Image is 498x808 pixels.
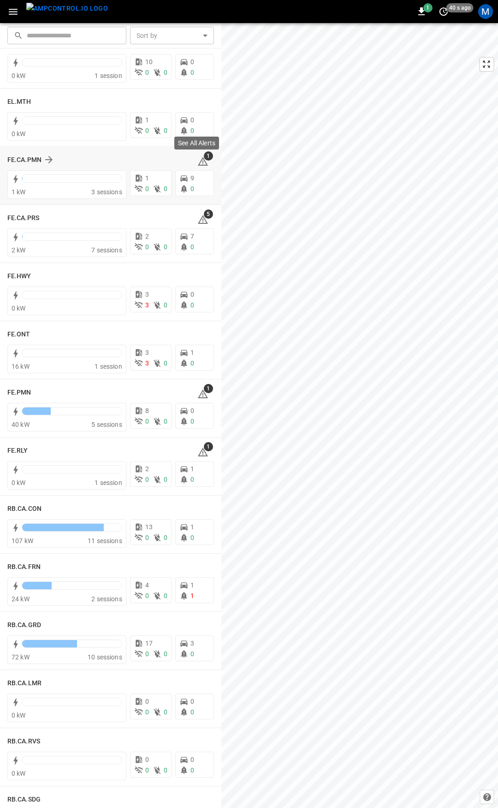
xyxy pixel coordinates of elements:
span: 0 [145,766,149,774]
button: set refresh interval [436,4,451,19]
span: 0 [164,708,167,716]
span: 0 [145,243,149,251]
span: 40 s ago [446,3,474,12]
span: 0 [145,592,149,599]
span: 8 [145,407,149,414]
span: 0 [145,127,149,134]
span: 0 [164,534,167,541]
img: ampcontrol.io logo [26,3,108,14]
h6: FE.PMN [7,388,31,398]
span: 0 [190,291,194,298]
span: 5 [204,209,213,219]
h6: FE.HWY [7,271,31,281]
span: 2 [145,233,149,240]
span: 0 [190,698,194,705]
span: 17 [145,640,153,647]
span: 9 [190,174,194,182]
span: 0 [190,476,194,483]
span: 2 [145,465,149,473]
span: 0 [190,58,194,66]
span: 11 sessions [88,537,122,545]
span: 0 [164,127,167,134]
span: 3 [145,349,149,356]
span: 1 session [95,363,122,370]
span: 0 [145,418,149,425]
span: 2 sessions [91,595,122,603]
span: 1 [190,465,194,473]
span: 13 [145,523,153,531]
span: 0 [190,69,194,76]
span: 0 [190,650,194,658]
span: 10 [145,58,153,66]
span: 0 [190,243,194,251]
span: 0 [164,243,167,251]
span: 0 [164,301,167,309]
span: 0 [190,359,194,367]
span: 0 kW [12,305,26,312]
h6: RB.CA.FRN [7,562,41,572]
span: 1 [190,581,194,589]
span: 16 kW [12,363,30,370]
span: 0 [190,708,194,716]
span: 0 [190,766,194,774]
canvas: Map [221,23,498,808]
span: 0 [145,476,149,483]
span: 0 [145,698,149,705]
span: 0 kW [12,479,26,486]
span: 0 [145,534,149,541]
h6: EL.MTH [7,97,31,107]
span: 0 [145,185,149,192]
span: 0 [190,116,194,124]
span: 1 [190,523,194,531]
h6: FE.RLY [7,446,28,456]
span: 1 [204,384,213,393]
span: 24 kW [12,595,30,603]
h6: RB.CA.RVS [7,736,40,747]
span: 107 kW [12,537,33,545]
span: 0 kW [12,712,26,719]
span: 1 [204,442,213,451]
h6: FE.ONT [7,329,30,340]
span: 0 [164,359,167,367]
h6: FE.CA.PRS [7,213,39,223]
span: 0 [190,756,194,763]
span: 0 [145,708,149,716]
span: 3 [190,640,194,647]
span: 0 [164,476,167,483]
span: 1 [204,151,213,161]
h6: RB.CA.LMR [7,678,41,688]
div: profile-icon [478,4,493,19]
span: 1 session [95,479,122,486]
span: 0 [145,756,149,763]
span: 5 sessions [91,421,122,428]
h6: RB.CA.CON [7,504,41,514]
span: 0 [190,301,194,309]
h6: RB.CA.GRD [7,620,41,630]
span: 0 [164,418,167,425]
span: 72 kW [12,653,30,661]
span: 1 [190,592,194,599]
span: 0 [190,185,194,192]
span: 10 sessions [88,653,122,661]
span: 1 session [95,72,122,79]
span: 0 [164,69,167,76]
span: 0 [164,592,167,599]
span: 0 [190,127,194,134]
span: 1 [190,349,194,356]
span: 3 [145,291,149,298]
span: 1 kW [12,188,26,196]
p: See All Alerts [178,138,215,148]
span: 3 [145,359,149,367]
span: 1 [145,116,149,124]
span: 1 [423,3,433,12]
span: 0 [145,650,149,658]
h6: RB.CA.SDG [7,795,41,805]
span: 0 [164,766,167,774]
span: 0 kW [12,72,26,79]
span: 4 [145,581,149,589]
span: 7 sessions [91,246,122,254]
span: 0 kW [12,130,26,138]
span: 0 [164,185,167,192]
span: 40 kW [12,421,30,428]
span: 2 kW [12,246,26,254]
